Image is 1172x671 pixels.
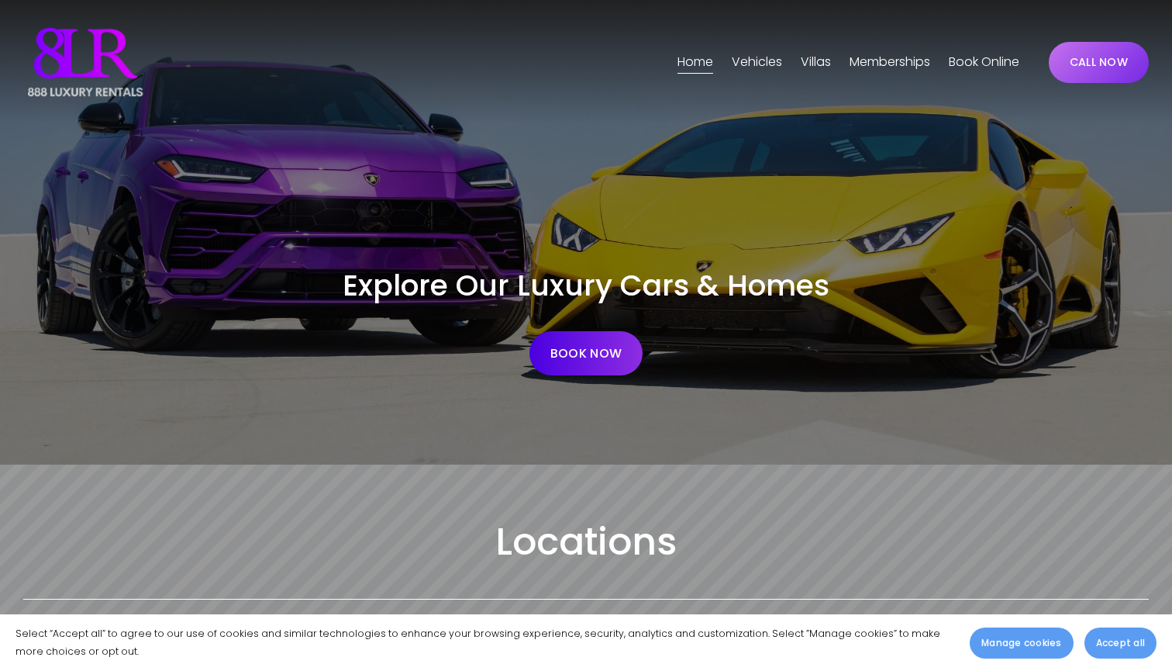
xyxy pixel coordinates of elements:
h2: Locations [23,517,1149,566]
button: Accept all [1084,628,1156,659]
p: Select “Accept all” to agree to our use of cookies and similar technologies to enhance your brows... [16,625,954,660]
img: Luxury Car &amp; Home Rentals For Every Occasion [23,23,147,101]
a: Memberships [850,50,930,74]
a: Book Online [949,50,1019,74]
a: CALL NOW [1049,42,1149,83]
span: Villas [801,51,831,74]
a: BOOK NOW [529,331,643,375]
a: folder dropdown [801,50,831,74]
span: Accept all [1096,636,1145,650]
a: Home [677,50,713,74]
button: Manage cookies [970,628,1073,659]
span: Manage cookies [981,636,1061,650]
span: Explore Our Luxury Cars & Homes [343,265,829,306]
span: Vehicles [732,51,782,74]
a: folder dropdown [732,50,782,74]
